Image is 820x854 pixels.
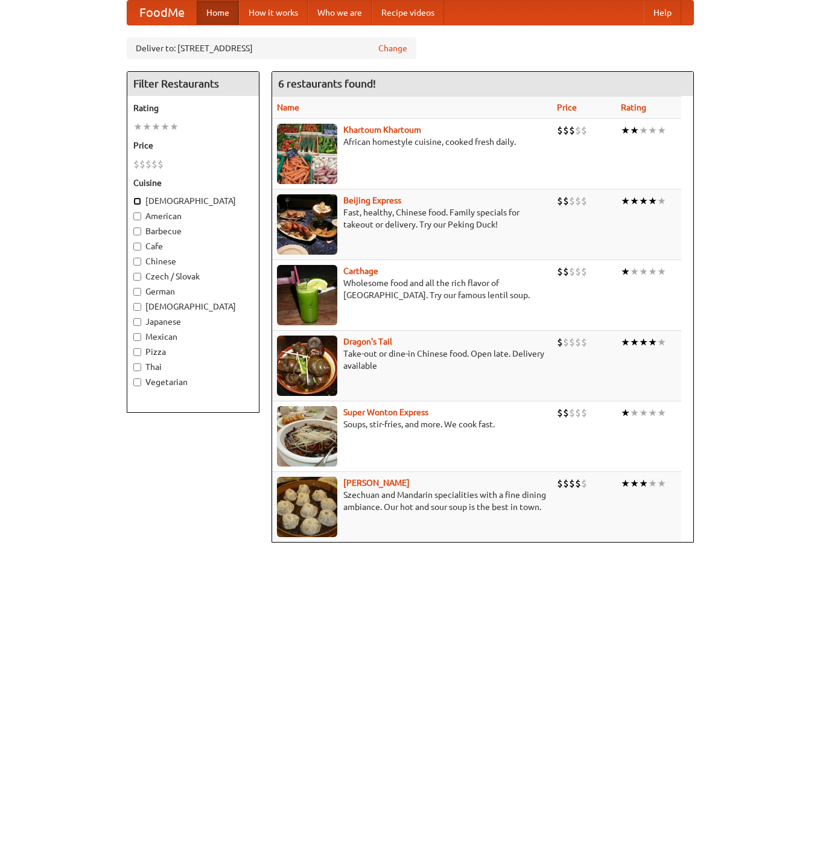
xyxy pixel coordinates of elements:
li: ★ [657,336,666,349]
li: $ [575,194,581,208]
p: Szechuan and Mandarin specialities with a fine dining ambiance. Our hot and sour soup is the best... [277,489,547,513]
li: $ [557,477,563,490]
li: ★ [639,124,648,137]
input: Thai [133,363,141,371]
label: Cafe [133,240,253,252]
li: ★ [639,265,648,278]
li: $ [139,158,145,171]
ng-pluralize: 6 restaurants found! [278,78,376,89]
label: Pizza [133,346,253,358]
li: $ [581,265,587,278]
li: $ [557,124,563,137]
li: $ [563,406,569,419]
li: $ [569,336,575,349]
a: Change [378,42,407,54]
li: $ [581,406,587,419]
li: $ [145,158,151,171]
li: $ [557,336,563,349]
li: $ [557,406,563,419]
li: $ [581,336,587,349]
h4: Filter Restaurants [127,72,259,96]
li: $ [563,336,569,349]
img: carthage.jpg [277,265,337,325]
input: Czech / Slovak [133,273,141,281]
a: How it works [239,1,308,25]
li: $ [151,158,157,171]
li: ★ [657,265,666,278]
li: ★ [657,406,666,419]
li: ★ [621,336,630,349]
li: ★ [648,194,657,208]
li: ★ [621,194,630,208]
label: Czech / Slovak [133,270,253,282]
li: ★ [630,194,639,208]
label: American [133,210,253,222]
a: Recipe videos [372,1,444,25]
input: [DEMOGRAPHIC_DATA] [133,197,141,205]
li: ★ [648,336,657,349]
label: Vegetarian [133,376,253,388]
a: Khartoum Khartoum [343,125,421,135]
p: Wholesome food and all the rich flavor of [GEOGRAPHIC_DATA]. Try our famous lentil soup. [277,277,547,301]
li: ★ [621,124,630,137]
li: ★ [151,120,161,133]
a: Rating [621,103,646,112]
li: ★ [648,406,657,419]
li: $ [569,406,575,419]
li: $ [569,124,575,137]
input: Barbecue [133,228,141,235]
img: khartoum.jpg [277,124,337,184]
div: Deliver to: [STREET_ADDRESS] [127,37,416,59]
li: $ [569,477,575,490]
img: shandong.jpg [277,477,337,537]
li: $ [569,194,575,208]
li: $ [575,477,581,490]
p: Soups, stir-fries, and more. We cook fast. [277,418,547,430]
li: ★ [648,477,657,490]
h5: Cuisine [133,177,253,189]
li: $ [557,265,563,278]
h5: Rating [133,102,253,114]
img: dragon.jpg [277,336,337,396]
li: ★ [639,406,648,419]
li: $ [581,477,587,490]
li: $ [575,336,581,349]
a: FoodMe [127,1,197,25]
h5: Price [133,139,253,151]
input: Chinese [133,258,141,266]
input: Cafe [133,243,141,250]
label: Barbecue [133,225,253,237]
li: ★ [170,120,179,133]
input: Japanese [133,318,141,326]
li: ★ [657,194,666,208]
label: German [133,285,253,298]
li: ★ [630,406,639,419]
li: $ [557,194,563,208]
li: ★ [630,477,639,490]
li: $ [563,477,569,490]
label: Thai [133,361,253,373]
li: ★ [133,120,142,133]
li: $ [563,265,569,278]
a: Dragon's Tail [343,337,392,346]
a: Home [197,1,239,25]
li: $ [157,158,164,171]
li: ★ [639,336,648,349]
li: $ [575,265,581,278]
label: Mexican [133,331,253,343]
li: $ [575,406,581,419]
b: [PERSON_NAME] [343,478,410,488]
input: Vegetarian [133,378,141,386]
b: Super Wonton Express [343,407,428,417]
label: Japanese [133,316,253,328]
li: ★ [657,124,666,137]
a: Help [644,1,681,25]
a: Carthage [343,266,378,276]
label: [DEMOGRAPHIC_DATA] [133,301,253,313]
p: Take-out or dine-in Chinese food. Open late. Delivery available [277,348,547,372]
b: Beijing Express [343,196,401,205]
li: ★ [639,194,648,208]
